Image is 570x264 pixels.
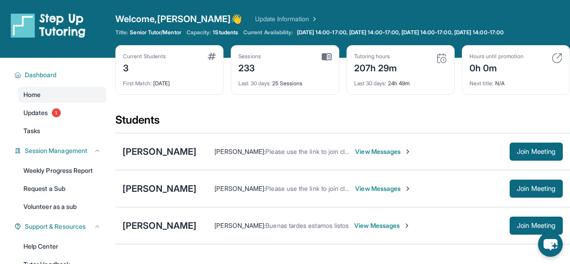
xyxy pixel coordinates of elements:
[354,74,447,87] div: 24h 49m
[238,60,261,74] div: 233
[214,222,265,229] span: [PERSON_NAME] :
[552,53,562,64] img: card
[243,29,293,36] span: Current Availability:
[208,53,216,60] img: card
[517,223,556,228] span: Join Meeting
[295,29,506,36] a: [DATE] 14:00-17:00, [DATE] 14:00-17:00, [DATE] 14:00-17:00, [DATE] 14:00-17:00
[404,148,411,155] img: Chevron-Right
[538,232,563,257] button: chat-button
[238,74,331,87] div: 25 Sessions
[23,90,41,99] span: Home
[214,148,265,155] span: [PERSON_NAME] :
[23,126,40,135] span: Tasks
[187,29,211,36] span: Capacity:
[470,60,524,74] div: 0h 0m
[18,199,106,215] a: Volunteer as a sub
[123,80,152,87] span: First Match :
[130,29,181,36] span: Senior Tutor/Mentor
[355,147,411,156] span: View Messages
[436,53,447,64] img: card
[265,222,349,229] span: Buenas tardes estamos listos
[18,162,106,179] a: Weekly Progress Report
[309,14,318,23] img: Chevron Right
[21,146,101,155] button: Session Management
[354,80,387,87] span: Last 30 days :
[18,123,106,139] a: Tasks
[52,108,61,117] span: 1
[510,180,563,198] button: Join Meeting
[123,145,196,158] div: [PERSON_NAME]
[238,53,261,60] div: Sessions
[25,70,57,79] span: Dashboard
[510,217,563,235] button: Join Meeting
[123,60,166,74] div: 3
[404,185,411,192] img: Chevron-Right
[322,53,332,61] img: card
[470,53,524,60] div: Hours until promotion
[238,80,271,87] span: Last 30 days :
[11,13,86,38] img: logo
[403,222,410,229] img: Chevron-Right
[255,14,318,23] a: Update Information
[23,108,48,117] span: Updates
[18,181,106,197] a: Request a Sub
[115,13,242,25] span: Welcome, [PERSON_NAME] 👋
[21,70,101,79] button: Dashboard
[265,185,559,192] span: Please use the link to join class on 9/24 ([DATE]) at 4 pm for [PERSON_NAME] and 5 pm for Angelique.
[354,53,397,60] div: Tutoring hours
[25,222,86,231] span: Support & Resources
[115,113,570,133] div: Students
[354,221,410,230] span: View Messages
[517,149,556,154] span: Join Meeting
[213,29,238,36] span: 1 Students
[18,105,106,121] a: Updates1
[214,185,265,192] span: [PERSON_NAME] :
[510,143,563,161] button: Join Meeting
[265,148,559,155] span: Please use the link to join class on 9/24 ([DATE]) at 4 pm for [PERSON_NAME] and 5 pm for Angelique.
[470,74,562,87] div: N/A
[123,74,216,87] div: [DATE]
[517,186,556,191] span: Join Meeting
[355,184,411,193] span: View Messages
[21,222,101,231] button: Support & Resources
[123,219,196,232] div: [PERSON_NAME]
[470,80,494,87] span: Next title :
[25,146,87,155] span: Session Management
[18,87,106,103] a: Home
[297,29,504,36] span: [DATE] 14:00-17:00, [DATE] 14:00-17:00, [DATE] 14:00-17:00, [DATE] 14:00-17:00
[115,29,128,36] span: Title:
[123,182,196,195] div: [PERSON_NAME]
[354,60,397,74] div: 207h 29m
[18,238,106,255] a: Help Center
[123,53,166,60] div: Current Students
